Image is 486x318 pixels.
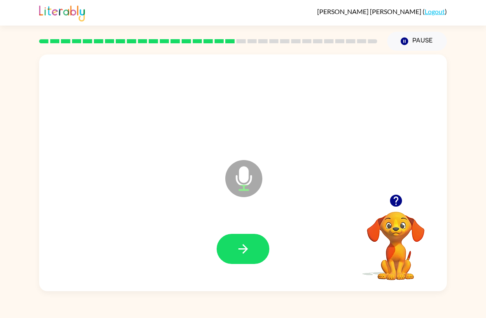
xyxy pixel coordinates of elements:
[425,7,445,15] a: Logout
[317,7,447,15] div: ( )
[355,199,437,281] video: Your browser must support playing .mp4 files to use Literably. Please try using another browser.
[387,32,447,51] button: Pause
[39,3,85,21] img: Literably
[317,7,423,15] span: [PERSON_NAME] [PERSON_NAME]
